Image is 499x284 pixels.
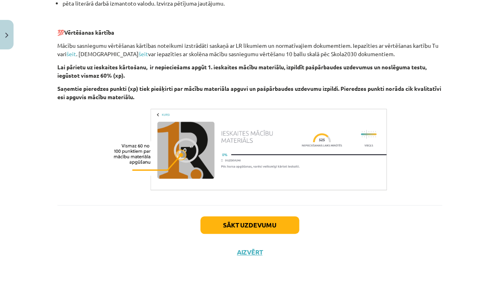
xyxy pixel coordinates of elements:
[139,50,148,57] a: šeit
[5,33,8,38] img: icon-close-lesson-0947bae3869378f0d4975bcd49f059093ad1ed9edebbc8119c70593378902aed.svg
[57,63,427,79] b: Lai pārietu uz ieskaites kārtošanu, ir nepieciešams apgūt 1. ieskaites mācību materiālu, izpildīt...
[64,29,114,36] b: Vērtēšanas kārtība
[67,50,76,57] a: šeit
[57,20,442,37] p: 💯
[57,41,442,58] p: Mācību sasniegumu vērtēšanas kārtības noteikumi izstrādāti saskaņā ar LR likumiem un normatīvajie...
[235,248,265,256] button: Aizvērt
[57,85,441,100] b: Saņemtie pieredzes punkti (xp) tiek piešķirti par mācību materiāla apguvi un pašpārbaudes uzdevum...
[200,216,299,234] button: Sākt uzdevumu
